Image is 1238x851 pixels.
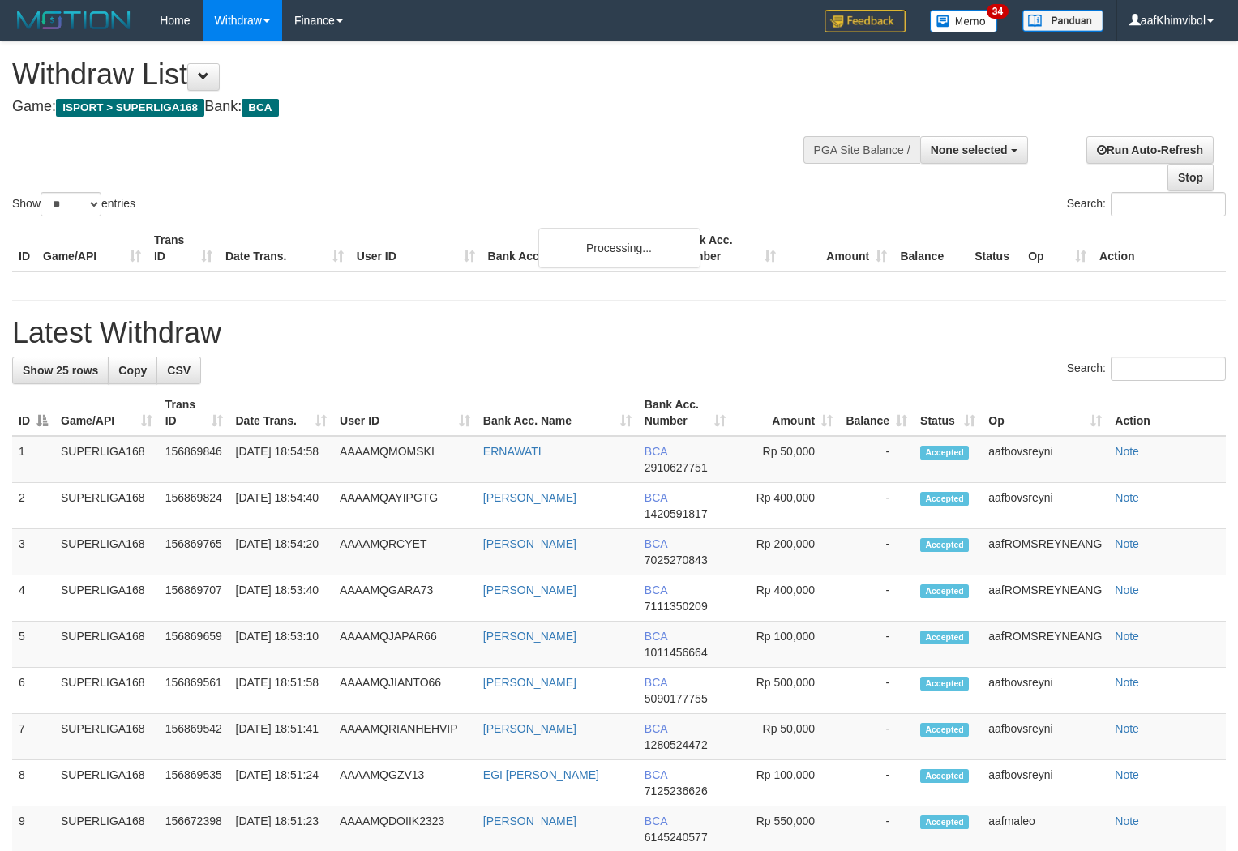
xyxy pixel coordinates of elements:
td: 2 [12,483,54,529]
span: Accepted [920,677,969,691]
h1: Withdraw List [12,58,809,91]
td: Rp 100,000 [732,622,839,668]
th: Amount [782,225,893,272]
a: Note [1115,584,1139,597]
span: BCA [645,630,667,643]
th: Bank Acc. Number: activate to sort column ascending [638,390,732,436]
td: 1 [12,436,54,483]
input: Search: [1111,192,1226,216]
td: Rp 100,000 [732,760,839,806]
img: Button%20Memo.svg [930,10,998,32]
div: PGA Site Balance / [803,136,920,164]
td: - [839,529,914,575]
span: Copy [118,364,147,377]
td: - [839,668,914,714]
td: SUPERLIGA168 [54,575,159,622]
th: ID [12,225,36,272]
span: Copy 1420591817 to clipboard [645,507,708,520]
label: Show entries [12,192,135,216]
a: Run Auto-Refresh [1086,136,1214,164]
td: 156869561 [159,668,229,714]
span: Copy 1280524472 to clipboard [645,738,708,751]
a: [PERSON_NAME] [483,676,576,689]
button: None selected [920,136,1028,164]
h4: Game: Bank: [12,99,809,115]
td: AAAAMQGZV13 [333,760,477,806]
td: 156869535 [159,760,229,806]
td: aafbovsreyni [982,714,1108,760]
span: CSV [167,364,191,377]
td: SUPERLIGA168 [54,622,159,668]
a: [PERSON_NAME] [483,537,576,550]
td: Rp 50,000 [732,714,839,760]
img: panduan.png [1022,10,1103,32]
a: Show 25 rows [12,357,109,384]
th: Action [1093,225,1226,272]
span: Accepted [920,492,969,506]
a: EGI [PERSON_NAME] [483,768,599,781]
span: None selected [931,143,1008,156]
span: Accepted [920,723,969,737]
td: SUPERLIGA168 [54,436,159,483]
td: 156869542 [159,714,229,760]
td: AAAAMQAYIPGTG [333,483,477,529]
a: [PERSON_NAME] [483,630,576,643]
a: [PERSON_NAME] [483,722,576,735]
td: SUPERLIGA168 [54,760,159,806]
span: BCA [645,722,667,735]
th: Balance [893,225,968,272]
td: - [839,760,914,806]
a: [PERSON_NAME] [483,491,576,504]
td: AAAAMQMOMSKI [333,436,477,483]
a: Note [1115,722,1139,735]
a: Note [1115,537,1139,550]
span: BCA [645,584,667,597]
a: [PERSON_NAME] [483,584,576,597]
td: 156869846 [159,436,229,483]
th: Amount: activate to sort column ascending [732,390,839,436]
th: Date Trans. [219,225,350,272]
span: 34 [987,4,1009,19]
span: Show 25 rows [23,364,98,377]
td: SUPERLIGA168 [54,529,159,575]
span: BCA [645,491,667,504]
span: Accepted [920,446,969,460]
div: Processing... [538,228,700,268]
td: 156869824 [159,483,229,529]
td: 6 [12,668,54,714]
th: Date Trans.: activate to sort column ascending [229,390,334,436]
h1: Latest Withdraw [12,317,1226,349]
td: - [839,622,914,668]
td: [DATE] 18:54:20 [229,529,334,575]
span: Copy 5090177755 to clipboard [645,692,708,705]
span: Copy 7125236626 to clipboard [645,785,708,798]
td: 156869659 [159,622,229,668]
span: Accepted [920,631,969,644]
td: Rp 400,000 [732,483,839,529]
td: [DATE] 18:51:58 [229,668,334,714]
td: AAAAMQRCYET [333,529,477,575]
span: BCA [645,445,667,458]
th: Status [968,225,1022,272]
td: 7 [12,714,54,760]
td: [DATE] 18:53:10 [229,622,334,668]
th: Bank Acc. Name: activate to sort column ascending [477,390,638,436]
td: - [839,714,914,760]
a: Copy [108,357,157,384]
span: Accepted [920,769,969,783]
td: aafROMSREYNEANG [982,575,1108,622]
span: Copy 7025270843 to clipboard [645,554,708,567]
span: BCA [645,537,667,550]
span: Accepted [920,538,969,552]
td: 5 [12,622,54,668]
td: 8 [12,760,54,806]
td: 156869765 [159,529,229,575]
td: SUPERLIGA168 [54,714,159,760]
td: SUPERLIGA168 [54,668,159,714]
td: Rp 500,000 [732,668,839,714]
span: BCA [645,768,667,781]
span: ISPORT > SUPERLIGA168 [56,99,204,117]
td: [DATE] 18:53:40 [229,575,334,622]
label: Search: [1067,192,1226,216]
a: Note [1115,676,1139,689]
